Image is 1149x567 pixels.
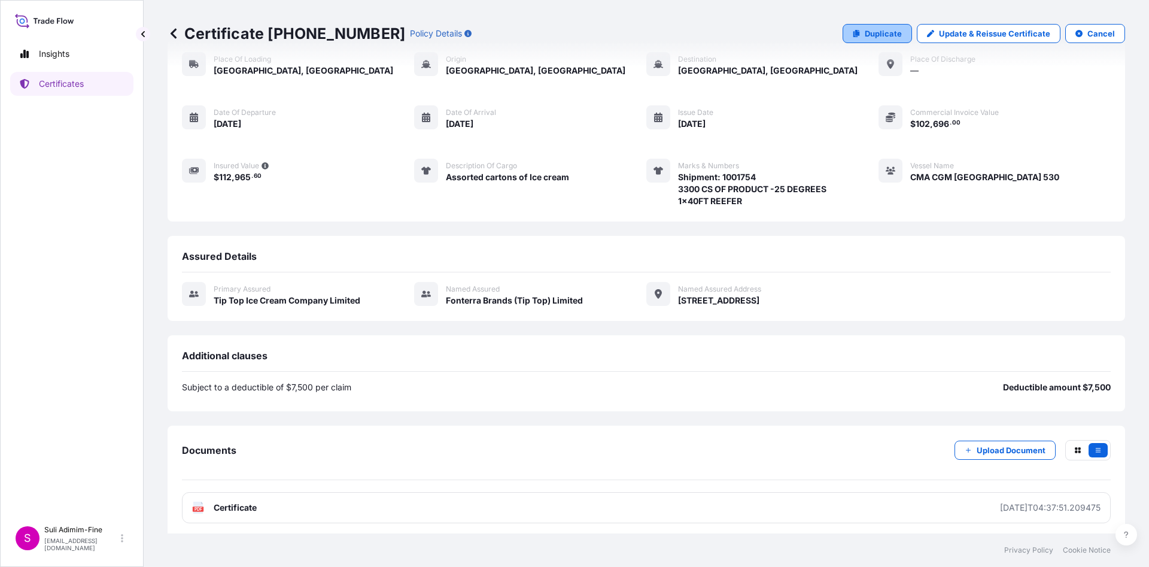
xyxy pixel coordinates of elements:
[214,295,360,307] span: Tip Top Ice Cream Company Limited
[678,118,706,130] span: [DATE]
[446,295,583,307] span: Fonterra Brands (Tip Top) Limited
[214,284,270,294] span: Primary assured
[1063,545,1111,555] a: Cookie Notice
[214,65,393,77] span: [GEOGRAPHIC_DATA], [GEOGRAPHIC_DATA]
[410,28,462,40] p: Policy Details
[1000,502,1101,514] div: [DATE]T04:37:51.209475
[235,173,251,181] span: 965
[446,284,500,294] span: Named Assured
[194,507,202,511] text: PDF
[182,492,1111,523] a: PDFCertificate[DATE]T04:37:51.209475
[678,295,759,307] span: [STREET_ADDRESS]
[446,171,569,183] span: Assorted cartons of Ice cream
[214,108,276,117] span: Date of departure
[678,284,761,294] span: Named Assured Address
[182,250,257,262] span: Assured Details
[1003,381,1111,393] p: Deductible amount $7,500
[446,118,473,130] span: [DATE]
[10,72,133,96] a: Certificates
[1087,28,1115,40] p: Cancel
[10,42,133,66] a: Insights
[182,350,268,362] span: Additional clauses
[678,108,713,117] span: Issue Date
[678,65,858,77] span: [GEOGRAPHIC_DATA], [GEOGRAPHIC_DATA]
[182,381,351,393] p: Subject to a deductible of $7,500 per claim
[446,161,517,171] span: Description of cargo
[678,171,826,207] span: Shipment: 1001754 3300 CS OF PRODUCT -25 DEGREES 1x40FT REEFER
[916,120,930,128] span: 102
[1065,24,1125,43] button: Cancel
[977,444,1045,456] p: Upload Document
[910,171,1059,183] span: CMA CGM [GEOGRAPHIC_DATA] 530
[910,120,916,128] span: $
[446,108,496,117] span: Date of arrival
[917,24,1060,43] a: Update & Reissue Certificate
[219,173,232,181] span: 112
[446,65,625,77] span: [GEOGRAPHIC_DATA], [GEOGRAPHIC_DATA]
[678,161,739,171] span: Marks & Numbers
[910,161,954,171] span: Vessel Name
[955,441,1056,460] button: Upload Document
[930,120,933,128] span: ,
[214,161,259,171] span: Insured Value
[214,502,257,514] span: Certificate
[44,537,118,551] p: [EMAIL_ADDRESS][DOMAIN_NAME]
[39,78,84,90] p: Certificates
[910,65,919,77] span: —
[950,121,952,125] span: .
[44,525,118,535] p: Suli Adimim-Fine
[254,174,262,178] span: 60
[952,121,960,125] span: 00
[1004,545,1053,555] a: Privacy Policy
[232,173,235,181] span: ,
[214,173,219,181] span: $
[843,24,912,43] a: Duplicate
[214,118,241,130] span: [DATE]
[865,28,902,40] p: Duplicate
[24,532,31,544] span: S
[251,174,253,178] span: .
[168,24,405,43] p: Certificate [PHONE_NUMBER]
[182,444,236,456] span: Documents
[933,120,949,128] span: 696
[939,28,1050,40] p: Update & Reissue Certificate
[910,108,999,117] span: Commercial Invoice Value
[39,48,69,60] p: Insights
